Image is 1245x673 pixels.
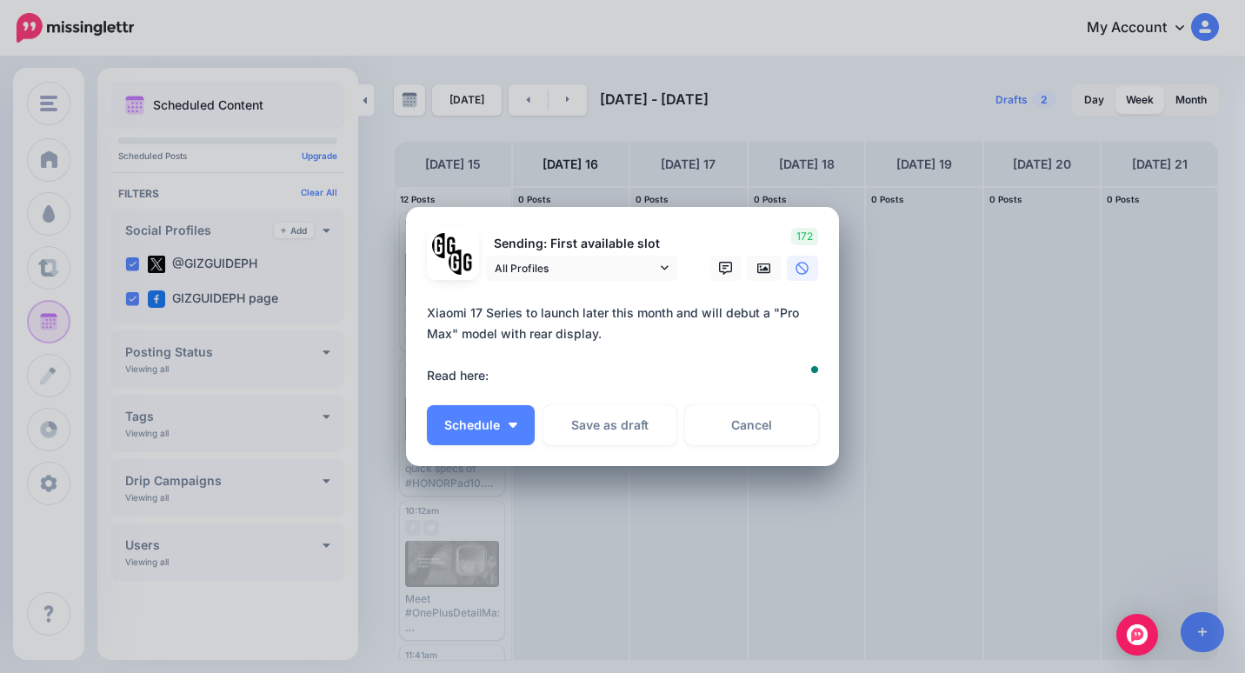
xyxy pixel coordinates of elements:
[486,256,677,281] a: All Profiles
[427,405,535,445] button: Schedule
[791,228,818,245] span: 172
[509,423,517,428] img: arrow-down-white.png
[1116,614,1158,656] div: Open Intercom Messenger
[427,303,827,386] div: Xiaomi 17 Series to launch later this month and will debut a "Pro Max" model with rear display. R...
[543,405,676,445] button: Save as draft
[495,259,656,277] span: All Profiles
[427,303,827,386] textarea: To enrich screen reader interactions, please activate Accessibility in Grammarly extension settings
[486,234,677,254] p: Sending: First available slot
[432,233,457,258] img: 353459792_649996473822713_4483302954317148903_n-bsa138318.png
[449,250,474,275] img: JT5sWCfR-79925.png
[685,405,818,445] a: Cancel
[444,419,500,431] span: Schedule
